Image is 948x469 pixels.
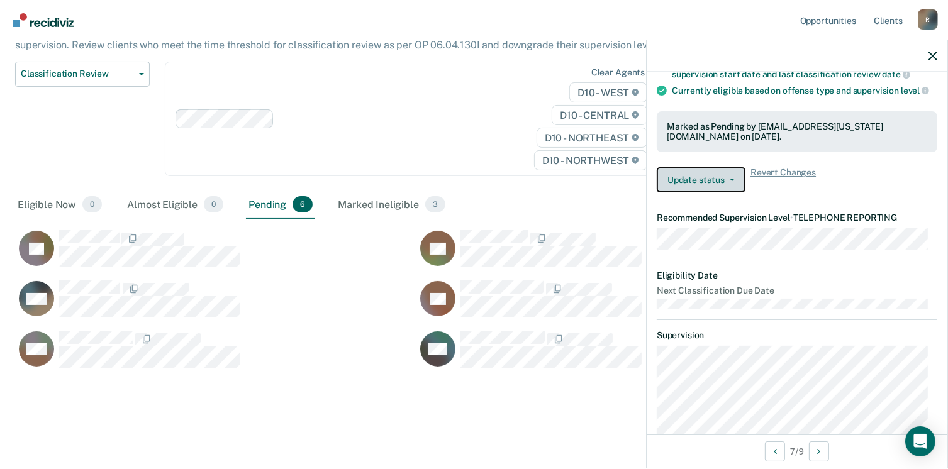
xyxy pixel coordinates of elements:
div: Marked as Pending by [EMAIL_ADDRESS][US_STATE][DOMAIN_NAME] on [DATE]. [667,121,927,143]
span: 0 [204,196,223,212]
div: 7 / 9 [647,434,947,468]
span: level [901,86,929,96]
span: 0 [82,196,102,212]
button: Profile dropdown button [918,9,938,30]
span: D10 - NORTHEAST [537,128,647,148]
div: CaseloadOpportunityCell-0489468 [416,280,818,330]
div: CaseloadOpportunityCell-0667925 [416,330,818,380]
span: D10 - WEST [569,82,647,102]
dt: Next Classification Due Date [657,285,937,296]
span: D10 - NORTHWEST [534,150,647,170]
span: D10 - CENTRAL [552,105,647,125]
div: Eligible Now [15,191,104,219]
button: Next Opportunity [809,441,829,461]
dt: Eligibility Date [657,270,937,281]
div: Clear agents [591,67,645,78]
div: CaseloadOpportunityCell-0835583 [15,280,416,330]
div: Open Intercom Messenger [905,426,935,456]
button: Update status [657,167,745,192]
div: Marked Ineligible [335,191,448,219]
div: Almost Eligible [125,191,226,219]
span: Classification Review [21,69,134,79]
div: R [918,9,938,30]
div: Pending [246,191,315,219]
dt: Recommended Supervision Level TELEPHONE REPORTING [657,212,937,223]
div: CaseloadOpportunityCell-0833037 [15,330,416,380]
button: Previous Opportunity [765,441,785,461]
div: CaseloadOpportunityCell-0970689 [416,229,818,280]
span: 6 [293,196,313,212]
span: • [790,212,793,223]
div: Currently eligible based on offense type and supervision [672,85,937,96]
span: Revert Changes [750,167,816,192]
span: 3 [425,196,445,212]
img: Recidiviz [13,13,74,27]
div: CaseloadOpportunityCell-0341727 [15,229,416,280]
dt: Supervision [657,330,937,341]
